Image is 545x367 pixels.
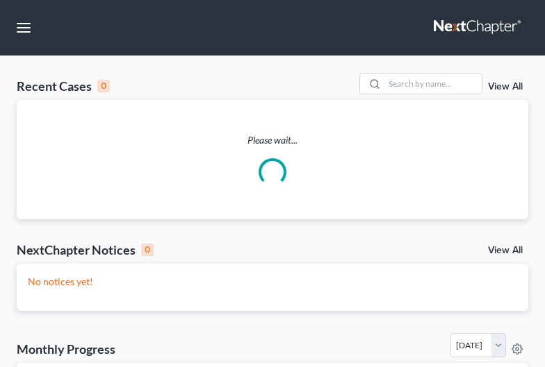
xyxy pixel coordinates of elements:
div: 0 [141,244,154,256]
input: Search by name... [384,74,482,94]
div: 0 [97,80,110,92]
p: No notices yet! [28,275,517,289]
a: View All [488,246,523,255]
h3: Monthly Progress [17,341,115,357]
div: Recent Cases [17,78,110,94]
p: Please wait... [17,133,528,147]
a: View All [488,82,523,92]
div: NextChapter Notices [17,241,154,258]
